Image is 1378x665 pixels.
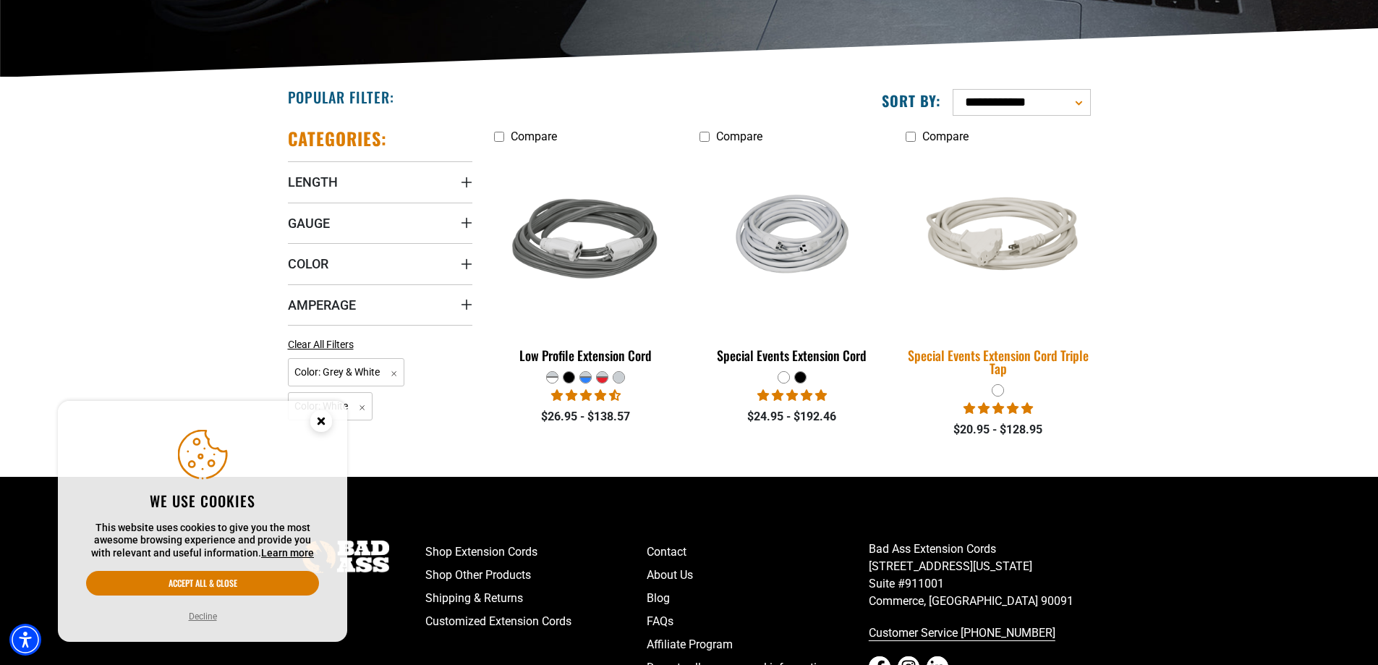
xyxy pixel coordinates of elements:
div: Special Events Extension Cord [699,349,884,362]
div: $26.95 - $138.57 [494,408,679,425]
span: Color: Grey & White [288,358,405,386]
div: $20.95 - $128.95 [906,421,1090,439]
a: white Special Events Extension Cord [699,151,884,370]
button: Decline [184,609,221,624]
summary: Amperage [288,284,472,325]
img: white [897,179,1100,303]
summary: Length [288,161,472,202]
summary: Color [288,243,472,284]
span: Compare [716,130,762,143]
a: grey & white Low Profile Extension Cord [494,151,679,370]
a: Shop Other Products [425,564,647,587]
img: white [701,181,883,301]
p: Bad Ass Extension Cords [STREET_ADDRESS][US_STATE] Suite #911001 Commerce, [GEOGRAPHIC_DATA] 90091 [869,541,1091,610]
a: Color: White [288,399,373,412]
a: Blog [647,587,869,610]
aside: Cookie Consent [58,401,347,643]
img: grey & white [495,158,677,324]
h2: We use cookies [86,491,319,510]
span: Color [288,255,328,272]
a: Shipping & Returns [425,587,647,610]
label: Sort by: [882,91,941,110]
div: Accessibility Menu [9,624,41,656]
a: Affiliate Program [647,633,869,656]
h2: Popular Filter: [288,88,394,106]
a: About Us [647,564,869,587]
p: This website uses cookies to give you the most awesome browsing experience and provide you with r... [86,522,319,560]
a: This website uses cookies to give you the most awesome browsing experience and provide you with r... [261,547,314,559]
span: 4.50 stars [551,389,621,402]
span: Gauge [288,215,330,232]
a: FAQs [647,610,869,633]
span: 5.00 stars [964,402,1033,415]
div: Low Profile Extension Cord [494,349,679,362]
a: Clear All Filters [288,337,360,352]
span: Clear All Filters [288,339,354,350]
div: Special Events Extension Cord Triple Tap [906,349,1090,375]
h2: Categories: [288,127,388,150]
button: Accept all & close [86,571,319,596]
a: Customized Extension Cords [425,610,647,633]
a: Color: Grey & White [288,365,405,378]
a: Contact [647,541,869,564]
span: Compare [922,130,969,143]
a: Shop Extension Cords [425,541,647,564]
span: Color: White [288,392,373,420]
span: Length [288,174,338,190]
a: white Special Events Extension Cord Triple Tap [906,151,1090,384]
summary: Gauge [288,203,472,243]
button: Close this option [295,401,347,446]
span: Compare [511,130,557,143]
a: call 833-674-1699 [869,622,1091,645]
div: $24.95 - $192.46 [699,408,884,425]
span: Amperage [288,297,356,313]
span: 5.00 stars [757,389,827,402]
